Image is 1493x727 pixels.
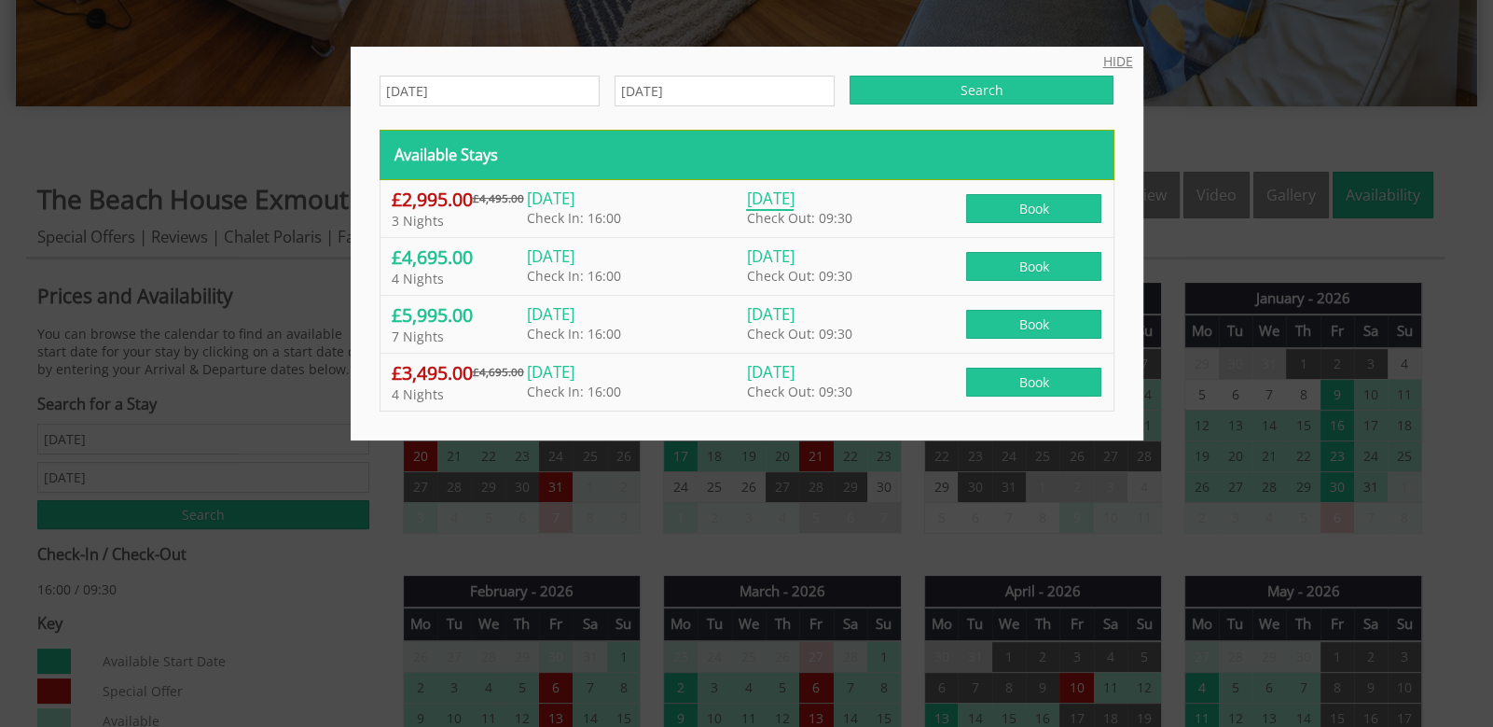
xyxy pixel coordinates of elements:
span: [DATE] [746,303,794,325]
p: 7 Nights [392,328,527,345]
span: Check Out: 09:30 [746,209,851,227]
a: £2,995.00£4,495.00 3 Nights [DATE] Check In: 16:00 [DATE] Check Out: 09:30 Book [380,180,1113,238]
a: £5,995.00 7 Nights [DATE] Check In: 16:00 [DATE] Check Out: 09:30 Book [380,296,1113,354]
span: Book [966,194,1101,223]
h4: £5,995.00 [392,302,527,328]
input: Departure Date (Optional) [615,76,835,106]
span: Check In: 16:00 [527,267,621,285]
span: Book [966,310,1101,339]
a: £3,495.00£4,695.00 4 Nights [DATE] Check In: 16:00 [DATE] Check Out: 09:30 Book [380,354,1113,411]
strike: £4,695.00 [473,364,524,379]
span: [DATE] [527,245,574,267]
span: [DATE] [746,188,794,211]
p: 3 Nights [392,212,527,230]
h4: £4,695.00 [392,245,527,270]
span: Book [966,368,1101,397]
span: Check In: 16:00 [527,325,621,343]
span: Check Out: 09:30 [746,383,851,400]
h3: Available Stays [394,145,1099,165]
h4: £2,995.00 [392,187,527,212]
span: Check In: 16:00 [527,383,621,400]
span: [DATE] [527,188,574,209]
span: Book [966,252,1101,281]
input: Arrival Date [380,76,600,106]
span: [DATE] [746,361,794,383]
p: 4 Nights [392,270,527,287]
a: HIDE [1103,52,1133,70]
span: Check Out: 09:30 [746,325,851,343]
strike: £4,495.00 [473,190,524,205]
span: [DATE] [527,303,574,325]
span: Check Out: 09:30 [746,267,851,285]
span: [DATE] [527,361,574,383]
span: Check In: 16:00 [527,209,621,227]
span: [DATE] [746,245,794,267]
h4: £3,495.00 [392,360,527,385]
p: 4 Nights [392,385,527,403]
a: £4,695.00 4 Nights [DATE] Check In: 16:00 [DATE] Check Out: 09:30 Book [380,238,1113,296]
input: Search [850,76,1114,105]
